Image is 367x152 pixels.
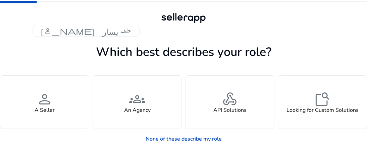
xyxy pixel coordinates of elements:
font: [PERSON_NAME] يسار [41,26,118,35]
h4: A Seller [35,107,55,113]
h4: Looking for Custom Solutions [286,107,359,113]
span: feature_search [314,91,330,107]
button: [PERSON_NAME] يسارخلف [33,25,140,37]
a: None of these describe my role [140,132,227,146]
button: feature_searchLooking for Custom Solutions [278,75,367,129]
h4: An Agency [124,107,151,113]
span: groups [129,91,145,107]
font: خلف [120,27,131,34]
h4: API Solutions [213,107,247,113]
span: person [37,91,53,107]
span: webhook [222,91,238,107]
button: webhookAPI Solutions [185,75,274,129]
button: groupsAn Agency [93,75,182,129]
